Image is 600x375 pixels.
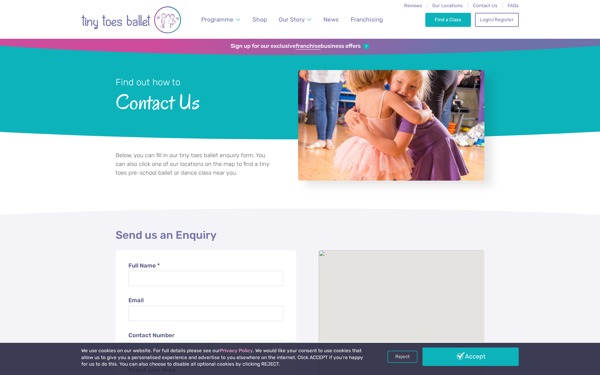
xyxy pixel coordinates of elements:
h2: Send us an Enquiry [116,228,484,242]
div: Staffordshire [413,339,420,347]
a: Reviews [404,3,422,8]
a: Programme [198,12,243,27]
span: Shop [252,16,267,23]
a: Sign up for our exclusivefranchisebusiness offers [231,43,369,50]
span: Our Story [279,16,305,23]
a: Find a Class [425,13,471,27]
a: News [320,12,342,27]
a: Login/Register [475,13,519,27]
img: tiny toes ballet [81,4,181,36]
small: Find out how to [116,77,180,87]
a: Franchising [348,12,386,27]
span: Franchising [351,16,383,23]
a: Reject [387,351,417,362]
a: Our Story [276,12,314,27]
a: Contact Us [473,3,497,8]
label: Email [128,296,283,305]
span: Contact Us [116,88,282,114]
p: Below, you can fill in our tiny toes ballet enquiry form. You can also click one of our locations... [116,151,271,177]
p: We use cookies on our website. For full details please see our . We would like your consent to us... [81,347,366,368]
div: Sheffield & North Derbyshire [423,327,430,335]
label: Full Name * [128,262,283,270]
a: FAQs [507,3,519,8]
div: Cheshire East [408,335,415,343]
strong: franchise [296,43,321,50]
a: Our Locations [432,3,463,8]
a: Privacy Policy [220,348,253,353]
a: Accept [422,347,519,366]
a: Shop [250,12,270,27]
span: Programme [201,16,233,23]
span: News [323,16,339,23]
div: Newcastle Upon Tyne [420,289,428,296]
label: Contact Number [128,331,283,340]
div: North Nottinghamshire & South Yorkshire [430,329,437,337]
